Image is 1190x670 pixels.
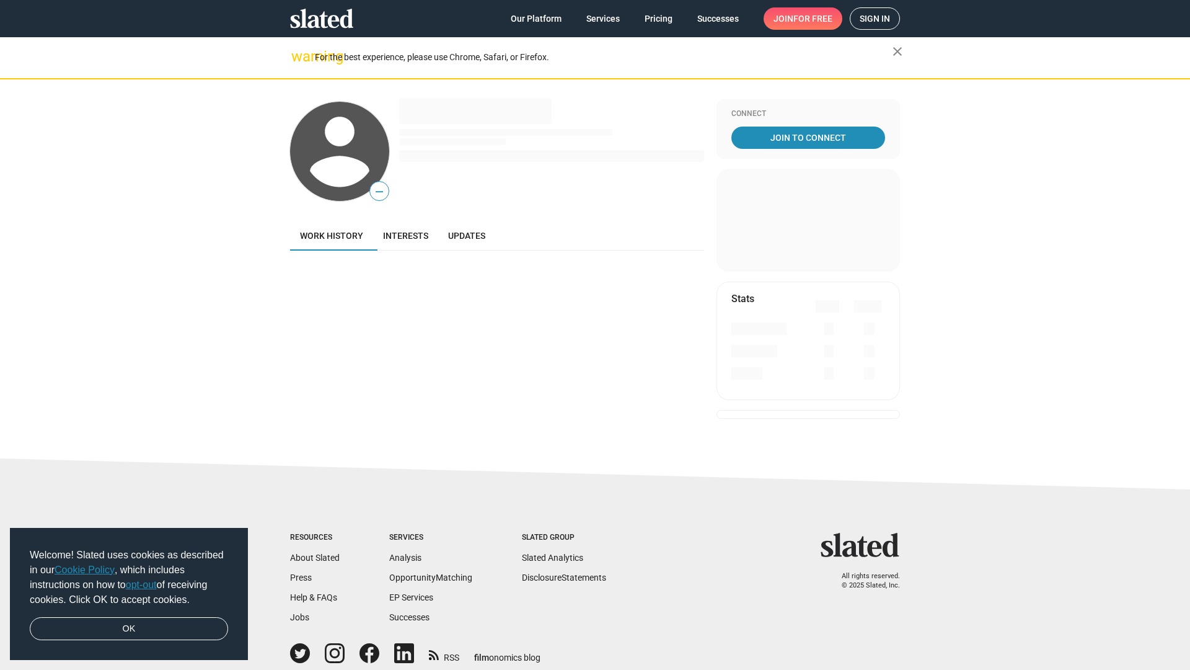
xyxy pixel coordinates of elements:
[576,7,630,30] a: Services
[438,221,495,251] a: Updates
[731,109,885,119] div: Connect
[890,44,905,59] mat-icon: close
[687,7,749,30] a: Successes
[383,231,428,241] span: Interests
[793,7,832,30] span: for free
[773,7,832,30] span: Join
[389,553,421,563] a: Analysis
[474,642,540,664] a: filmonomics blog
[290,221,373,251] a: Work history
[389,573,472,583] a: OpportunityMatching
[511,7,562,30] span: Our Platform
[30,548,228,607] span: Welcome! Slated uses cookies as described in our , which includes instructions on how to of recei...
[501,7,571,30] a: Our Platform
[373,221,438,251] a: Interests
[586,7,620,30] span: Services
[315,49,892,66] div: For the best experience, please use Chrome, Safari, or Firefox.
[829,572,900,590] p: All rights reserved. © 2025 Slated, Inc.
[389,592,433,602] a: EP Services
[290,612,309,622] a: Jobs
[522,553,583,563] a: Slated Analytics
[126,579,157,590] a: opt-out
[635,7,682,30] a: Pricing
[30,617,228,641] a: dismiss cookie message
[290,592,337,602] a: Help & FAQs
[850,7,900,30] a: Sign in
[290,533,340,543] div: Resources
[522,533,606,543] div: Slated Group
[10,528,248,661] div: cookieconsent
[370,184,389,200] span: —
[697,7,739,30] span: Successes
[291,49,306,64] mat-icon: warning
[522,573,606,583] a: DisclosureStatements
[448,231,485,241] span: Updates
[860,8,890,29] span: Sign in
[764,7,842,30] a: Joinfor free
[734,127,883,149] span: Join To Connect
[645,7,672,30] span: Pricing
[474,653,489,663] span: film
[389,533,472,543] div: Services
[290,553,340,563] a: About Slated
[429,645,459,664] a: RSS
[300,231,363,241] span: Work history
[55,565,115,575] a: Cookie Policy
[290,573,312,583] a: Press
[389,612,430,622] a: Successes
[731,127,885,149] a: Join To Connect
[731,292,754,305] mat-card-title: Stats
